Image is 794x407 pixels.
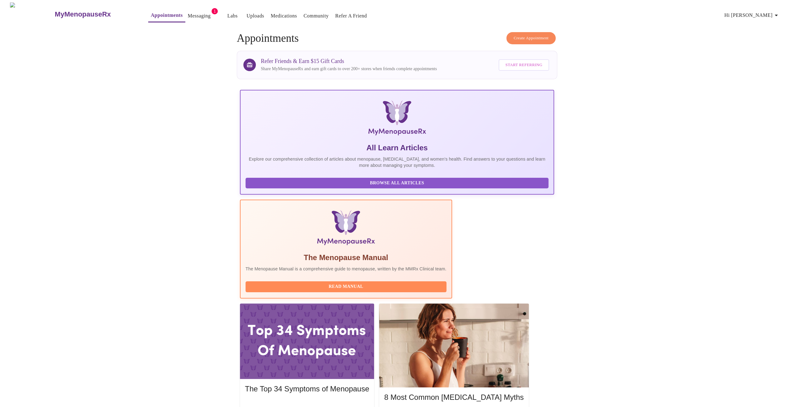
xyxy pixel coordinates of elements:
span: 1 [212,8,218,14]
span: Start Referring [505,61,542,69]
button: Appointments [148,9,185,22]
h5: 8 Most Common [MEDICAL_DATA] Myths [384,392,524,402]
a: Start Referring [497,56,551,74]
a: Refer a Friend [335,12,367,20]
span: Browse All Articles [252,179,542,187]
a: Read Manual [246,283,448,289]
p: Explore our comprehensive collection of articles about menopause, [MEDICAL_DATA], and women's hea... [246,156,548,168]
button: Community [301,10,331,22]
img: MyMenopauseRx Logo [293,100,501,138]
h3: Refer Friends & Earn $15 Gift Cards [261,58,437,65]
a: Read More [245,402,371,407]
button: Messaging [185,10,213,22]
h3: MyMenopauseRx [55,10,111,18]
button: Uploads [244,10,267,22]
button: Hi [PERSON_NAME] [722,9,782,22]
img: Menopause Manual [277,210,414,248]
img: MyMenopauseRx Logo [10,2,54,26]
h4: Appointments [237,32,557,45]
a: MyMenopauseRx [54,3,136,25]
p: Share MyMenopauseRx and earn gift cards to over 200+ stores when friends complete appointments [261,66,437,72]
button: Start Referring [499,59,549,71]
a: Uploads [246,12,264,20]
span: Create Appointment [514,35,548,42]
span: Read Manual [252,283,440,291]
h5: The Top 34 Symptoms of Menopause [245,384,369,394]
button: Labs [222,10,242,22]
button: Read Manual [246,281,446,292]
a: Appointments [151,11,183,20]
h5: All Learn Articles [246,143,548,153]
a: Messaging [188,12,211,20]
a: Labs [227,12,238,20]
a: Browse All Articles [246,180,550,185]
span: Hi [PERSON_NAME] [724,11,780,20]
h5: The Menopause Manual [246,253,446,263]
button: Browse All Articles [246,178,548,189]
button: Create Appointment [506,32,556,44]
a: Community [304,12,329,20]
button: Refer a Friend [333,10,369,22]
button: Medications [268,10,300,22]
p: The Menopause Manual is a comprehensive guide to menopause, written by the MMRx Clinical team. [246,266,446,272]
a: Medications [271,12,297,20]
